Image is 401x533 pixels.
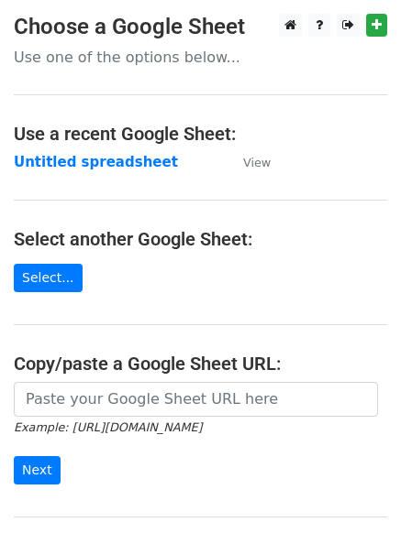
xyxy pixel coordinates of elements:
[243,156,271,169] small: View
[14,48,387,67] p: Use one of the options below...
[14,382,378,417] input: Paste your Google Sheet URL here
[14,264,83,292] a: Select...
[14,353,387,375] h4: Copy/paste a Google Sheet URL:
[14,123,387,145] h4: Use a recent Google Sheet:
[14,228,387,250] h4: Select another Google Sheet:
[14,154,178,170] a: Untitled spreadsheet
[14,456,61,484] input: Next
[225,154,271,170] a: View
[14,420,202,434] small: Example: [URL][DOMAIN_NAME]
[14,14,387,40] h3: Choose a Google Sheet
